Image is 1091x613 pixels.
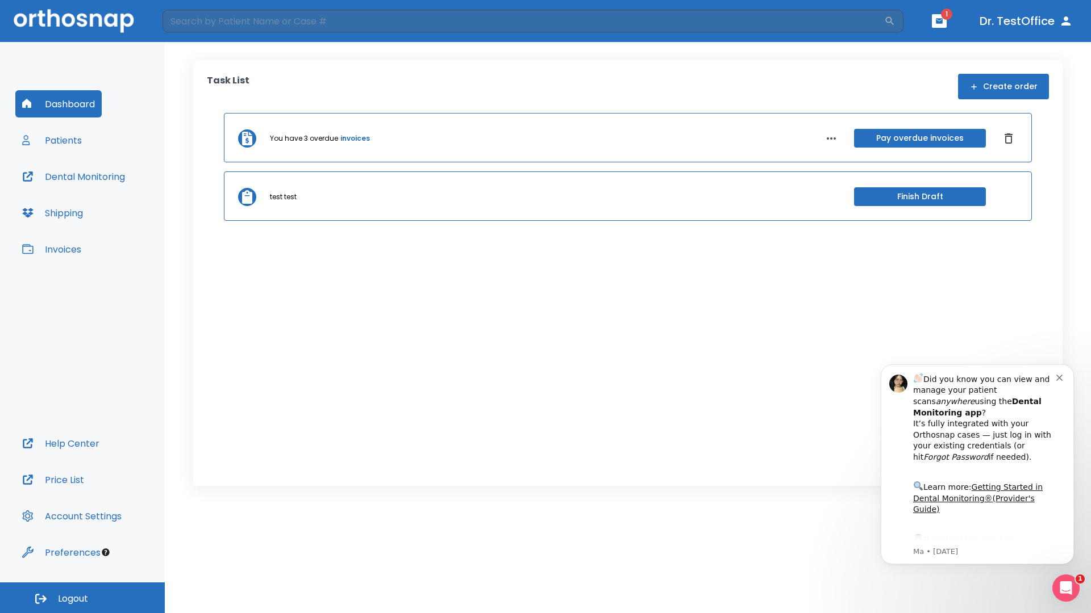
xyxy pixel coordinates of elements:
[15,466,91,493] button: Price List
[49,188,151,208] a: App Store
[15,502,128,530] button: Account Settings
[958,74,1049,99] button: Create order
[49,185,193,243] div: Download the app: | ​ Let us know if you need help getting started!
[1076,574,1085,583] span: 1
[14,9,134,32] img: Orthosnap
[58,593,88,605] span: Logout
[15,236,88,263] button: Invoices
[854,187,986,206] button: Finish Draft
[15,539,107,566] button: Preferences
[163,10,884,32] input: Search by Patient Name or Case #
[270,133,338,144] p: You have 3 overdue
[340,133,370,144] a: invoices
[193,24,202,33] button: Dismiss notification
[270,192,297,202] p: test test
[49,199,193,209] p: Message from Ma, sent 3w ago
[15,90,102,117] button: Dashboard
[15,430,106,457] button: Help Center
[864,347,1091,582] iframe: Intercom notifications message
[1000,129,1018,148] button: Dismiss
[15,163,132,190] button: Dental Monitoring
[15,127,89,154] button: Patients
[1052,574,1080,602] iframe: Intercom live chat
[941,9,952,20] span: 1
[854,129,986,148] button: Pay overdue invoices
[975,11,1077,31] button: Dr. TestOffice
[101,547,111,557] div: Tooltip anchor
[207,74,249,99] p: Task List
[15,199,90,226] button: Shipping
